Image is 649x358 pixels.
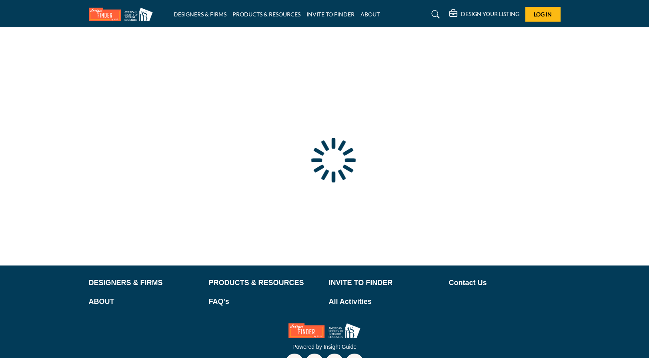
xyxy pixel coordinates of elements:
[361,11,380,18] a: ABOUT
[306,11,355,18] a: INVITE TO FINDER
[424,8,445,21] a: Search
[329,278,441,288] a: INVITE TO FINDER
[89,296,200,307] a: ABOUT
[461,10,519,18] h5: DESIGN YOUR LISTING
[525,7,561,22] button: Log In
[232,11,300,18] a: PRODUCTS & RESOURCES
[174,11,226,18] a: DESIGNERS & FIRMS
[288,323,361,338] img: No Site Logo
[89,278,200,288] a: DESIGNERS & FIRMS
[449,10,519,19] div: DESIGN YOUR LISTING
[209,278,320,288] a: PRODUCTS & RESOURCES
[209,296,320,307] a: FAQ's
[89,8,157,21] img: Site Logo
[449,278,561,288] a: Contact Us
[292,344,357,350] a: Powered by Insight Guide
[534,11,552,18] span: Log In
[329,296,441,307] a: All Activities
